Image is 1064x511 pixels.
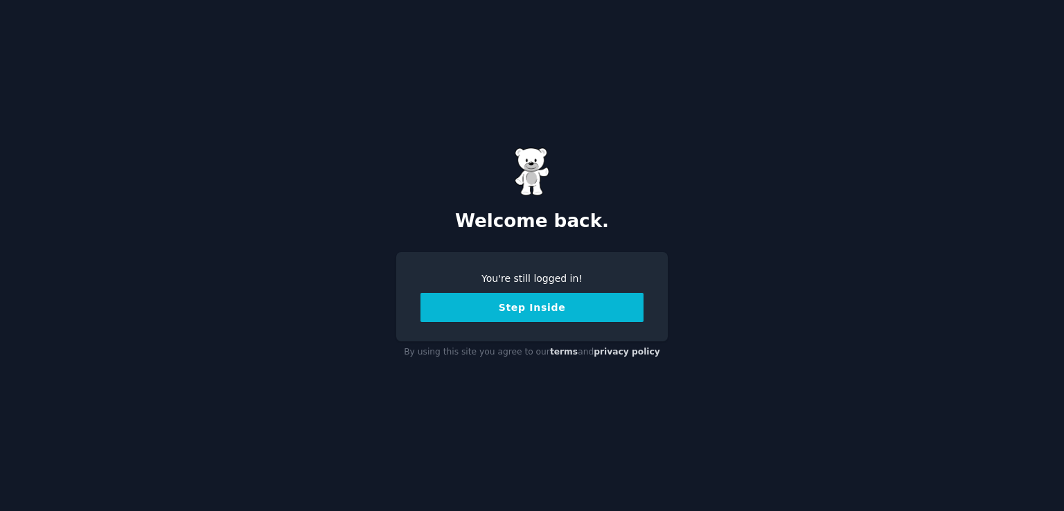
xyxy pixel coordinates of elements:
[594,347,660,357] a: privacy policy
[396,210,668,233] h2: Welcome back.
[420,293,644,322] button: Step Inside
[515,147,549,196] img: Gummy Bear
[396,341,668,364] div: By using this site you agree to our and
[420,271,644,286] div: You're still logged in!
[550,347,578,357] a: terms
[420,302,644,313] a: Step Inside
